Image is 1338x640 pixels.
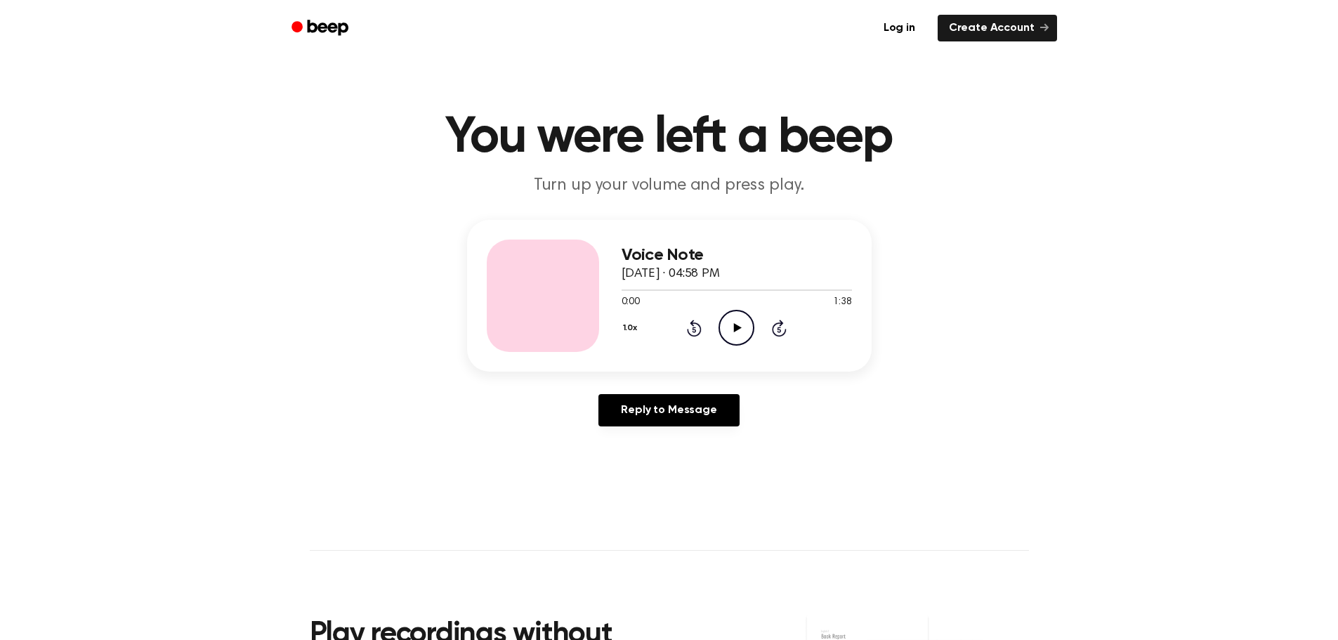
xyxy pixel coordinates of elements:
[598,394,739,426] a: Reply to Message
[622,316,643,340] button: 1.0x
[938,15,1057,41] a: Create Account
[400,174,939,197] p: Turn up your volume and press play.
[310,112,1029,163] h1: You were left a beep
[622,295,640,310] span: 0:00
[833,295,851,310] span: 1:38
[622,246,852,265] h3: Voice Note
[870,12,929,44] a: Log in
[282,15,361,42] a: Beep
[622,268,720,280] span: [DATE] · 04:58 PM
